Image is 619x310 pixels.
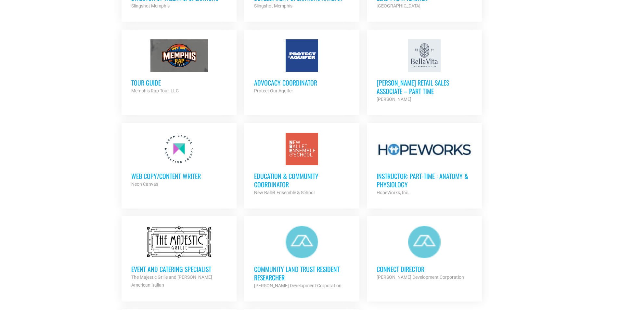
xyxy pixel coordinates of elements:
[377,172,472,189] h3: Instructor: Part-Time : Anatomy & Physiology
[122,30,237,104] a: Tour Guide Memphis Rap Tour, LLC
[131,275,212,288] strong: The Majestic Grille and [PERSON_NAME] American Italian
[131,88,179,93] strong: Memphis Rap Tour, LLC
[131,172,227,180] h3: Web Copy/Content Writer
[254,190,315,195] strong: New Ballet Ensemble & School
[131,3,170,8] strong: Slingshot Memphis
[254,3,292,8] strong: Slingshot Memphis
[367,30,482,113] a: [PERSON_NAME] Retail Sales Associate – Part Time [PERSON_NAME]
[122,216,237,299] a: Event and Catering Specialist The Majestic Grille and [PERSON_NAME] American Italian
[254,78,350,87] h3: Advocacy Coordinator
[254,172,350,189] h3: Education & Community Coordinator
[377,265,472,273] h3: Connect Director
[254,283,342,288] strong: [PERSON_NAME] Development Corporation
[377,78,472,95] h3: [PERSON_NAME] Retail Sales Associate – Part Time
[244,123,359,206] a: Education & Community Coordinator New Ballet Ensemble & School
[244,216,359,299] a: Community Land Trust Resident Researcher [PERSON_NAME] Development Corporation
[131,78,227,87] h3: Tour Guide
[131,182,158,187] strong: Neon Canvas
[367,216,482,291] a: Connect Director [PERSON_NAME] Development Corporation
[254,265,350,282] h3: Community Land Trust Resident Researcher
[131,265,227,273] h3: Event and Catering Specialist
[377,97,411,102] strong: [PERSON_NAME]
[122,123,237,198] a: Web Copy/Content Writer Neon Canvas
[367,123,482,206] a: Instructor: Part-Time : Anatomy & Physiology HopeWorks, Inc.
[244,30,359,104] a: Advocacy Coordinator Protect Our Aquifer
[377,190,409,195] strong: HopeWorks, Inc.
[377,275,464,280] strong: [PERSON_NAME] Development Corporation
[254,88,293,93] strong: Protect Our Aquifer
[377,3,420,8] strong: [GEOGRAPHIC_DATA]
